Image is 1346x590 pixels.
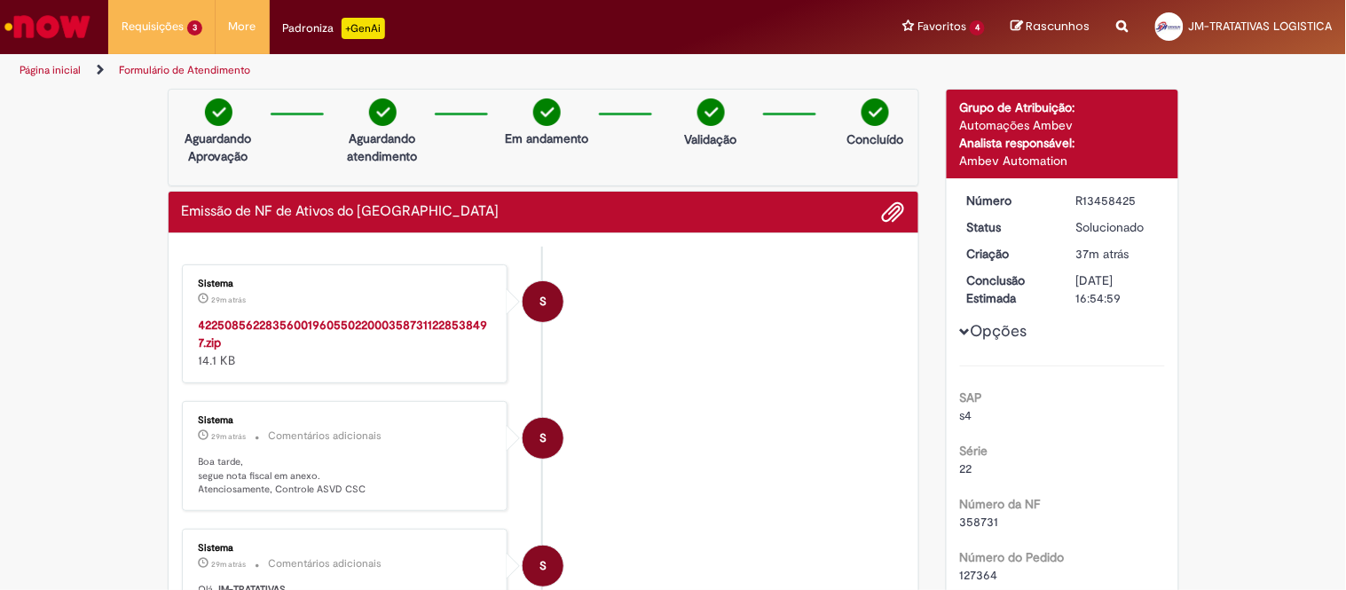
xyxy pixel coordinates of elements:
[697,98,725,126] img: check-circle-green.png
[283,18,385,39] div: Padroniza
[960,496,1041,512] b: Número da NF
[685,130,737,148] p: Validação
[539,545,547,587] span: S
[269,429,382,444] small: Comentários adicionais
[523,418,563,459] div: System
[505,130,588,147] p: Em andamento
[199,317,488,350] a: 42250856228356001960550220003587311228538497.zip
[176,130,262,165] p: Aguardando Aprovação
[954,218,1063,236] dt: Status
[523,546,563,586] div: System
[846,130,903,148] p: Concluído
[960,134,1165,152] div: Analista responsável:
[539,280,547,323] span: S
[212,295,247,305] time: 28/08/2025 15:02:49
[862,98,889,126] img: check-circle-green.png
[960,152,1165,169] div: Ambev Automation
[1076,245,1159,263] div: 28/08/2025 14:54:56
[1189,19,1333,34] span: JM-TRATATIVAS LOGISTICA
[960,443,988,459] b: Série
[960,549,1065,565] b: Número do Pedido
[212,431,247,442] span: 29m atrás
[20,63,81,77] a: Página inicial
[199,279,494,289] div: Sistema
[1076,246,1130,262] span: 37m atrás
[882,201,905,224] button: Adicionar anexos
[954,192,1063,209] dt: Número
[1076,192,1159,209] div: R13458425
[13,54,884,87] ul: Trilhas de página
[970,20,985,35] span: 4
[187,20,202,35] span: 3
[917,18,966,35] span: Favoritos
[960,514,999,530] span: 358731
[954,271,1063,307] dt: Conclusão Estimada
[960,460,972,476] span: 22
[212,431,247,442] time: 28/08/2025 15:02:49
[960,116,1165,134] div: Automações Ambev
[2,9,93,44] img: ServiceNow
[1076,271,1159,307] div: [DATE] 16:54:59
[539,417,547,460] span: S
[182,204,500,220] h2: Emissão de NF de Ativos do ASVD Histórico de tíquete
[199,543,494,554] div: Sistema
[229,18,256,35] span: More
[199,455,494,497] p: Boa tarde, segue nota fiscal em anexo. Atenciosamente, Controle ASVD CSC
[212,559,247,570] span: 29m atrás
[205,98,232,126] img: check-circle-green.png
[960,567,998,583] span: 127364
[199,316,494,369] div: 14.1 KB
[342,18,385,39] p: +GenAi
[119,63,250,77] a: Formulário de Atendimento
[199,415,494,426] div: Sistema
[340,130,426,165] p: Aguardando atendimento
[960,98,1165,116] div: Grupo de Atribuição:
[960,407,972,423] span: s4
[523,281,563,322] div: Sistema
[1027,18,1090,35] span: Rascunhos
[269,556,382,571] small: Comentários adicionais
[1076,246,1130,262] time: 28/08/2025 14:54:56
[122,18,184,35] span: Requisições
[533,98,561,126] img: check-circle-green.png
[960,389,983,405] b: SAP
[212,559,247,570] time: 28/08/2025 15:02:46
[1076,218,1159,236] div: Solucionado
[369,98,397,126] img: check-circle-green.png
[212,295,247,305] span: 29m atrás
[1011,19,1090,35] a: Rascunhos
[954,245,1063,263] dt: Criação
